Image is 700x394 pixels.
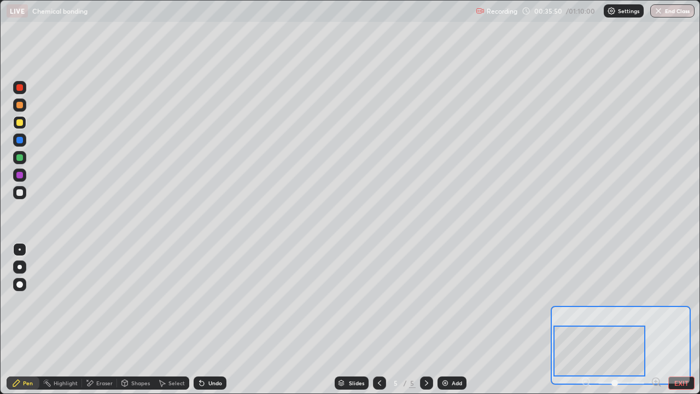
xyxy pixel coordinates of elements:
[668,376,695,390] button: EXIT
[452,380,462,386] div: Add
[404,380,407,386] div: /
[96,380,113,386] div: Eraser
[32,7,87,15] p: Chemical bonding
[650,4,695,18] button: End Class
[10,7,25,15] p: LIVE
[390,380,401,386] div: 5
[487,7,517,15] p: Recording
[476,7,485,15] img: recording.375f2c34.svg
[607,7,616,15] img: class-settings-icons
[208,380,222,386] div: Undo
[131,380,150,386] div: Shapes
[654,7,663,15] img: end-class-cross
[54,380,78,386] div: Highlight
[441,379,450,387] img: add-slide-button
[409,378,416,388] div: 5
[23,380,33,386] div: Pen
[168,380,185,386] div: Select
[349,380,364,386] div: Slides
[618,8,639,14] p: Settings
